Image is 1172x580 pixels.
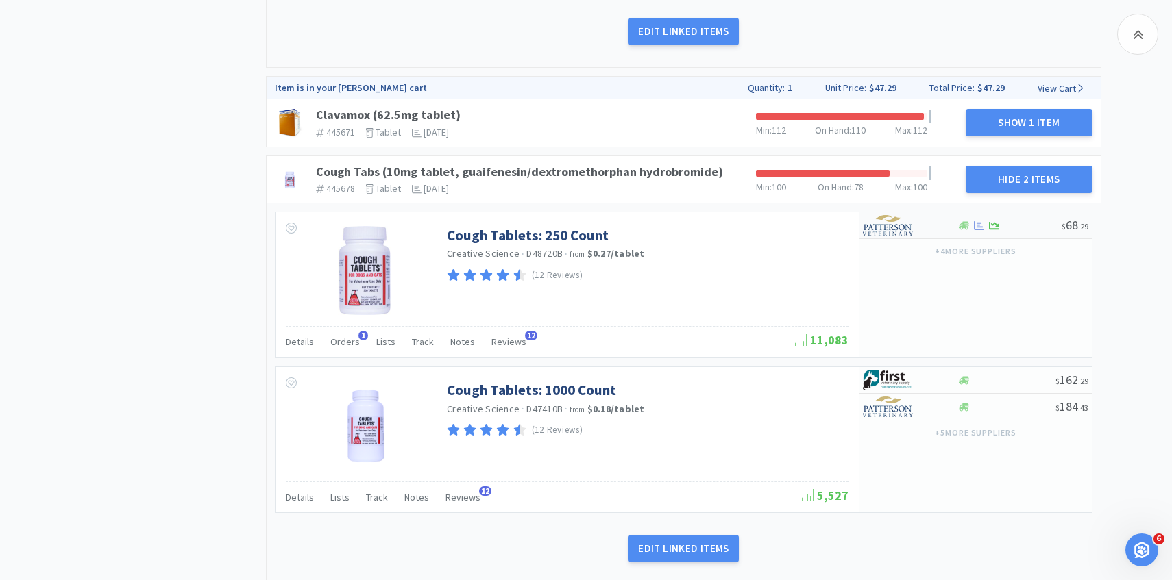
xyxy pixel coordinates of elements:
[330,491,350,503] span: Lists
[447,403,520,415] a: Creative Science
[286,491,314,503] span: Details
[756,124,772,136] span: Min :
[326,126,355,138] span: 445671
[526,403,563,415] span: D47410B
[895,181,913,193] span: Max :
[320,226,409,315] img: ee2320a5c1864006a769ee492a0b1098_68487.jpeg
[863,215,914,236] img: f5e969b455434c6296c6d81ef179fa71_3.png
[869,81,896,94] span: $47.29
[1029,116,1060,129] span: 1 Item
[1055,403,1060,413] span: $
[1055,399,1088,414] span: 184
[447,381,616,399] a: Cough Tablets: 1000 Count
[570,249,585,259] span: from
[404,491,429,503] span: Notes
[772,124,786,136] span: 112
[316,107,461,123] a: Clavamox (62.5mg tablet)
[966,166,1093,193] button: Hide 2 Items
[772,181,786,193] span: 100
[913,124,927,136] span: 112
[815,124,851,136] span: On Hand :
[1078,376,1088,386] span: . 29
[818,181,854,193] span: On Hand :
[977,81,1005,94] span: $47.29
[424,182,449,194] span: [DATE]
[358,331,368,340] span: 1
[412,336,434,348] span: Track
[928,423,1023,442] button: +5more suppliers
[570,405,585,414] span: from
[491,336,526,348] span: Reviews
[756,181,772,193] span: Min :
[1062,221,1066,231] span: $
[587,403,645,415] strong: $0.18 / tablet
[532,268,583,283] p: (12 Reviews)
[1062,217,1088,233] span: 68
[479,486,491,496] span: 12
[311,381,419,470] img: 7a803964f92d48598d28449d9a00ede6_243555.png
[748,80,785,95] h6: Quantity:
[913,181,927,193] span: 100
[929,80,975,95] h6: Total Price:
[522,248,524,260] span: ·
[895,124,913,136] span: Max :
[424,126,449,138] span: [DATE]
[1055,376,1060,386] span: $
[565,248,567,260] span: ·
[785,82,792,94] h5: 1
[863,370,914,390] img: 67d67680309e4a0bb49a5ff0391dcc42_6.png
[330,336,360,348] span: Orders
[802,488,849,503] span: 5,527
[1078,403,1088,413] span: . 43
[795,332,849,348] span: 11,083
[628,18,738,45] button: Edit Linked Items
[825,80,866,95] h6: Unit Price:
[863,396,914,417] img: f5e969b455434c6296c6d81ef179fa71_3.png
[275,167,305,192] img: cfc1c4904aa44fdc87fee78477570357.png
[376,126,401,138] span: tablet
[532,423,583,438] p: (12 Reviews)
[447,247,520,260] a: Creative Science
[450,336,475,348] span: Notes
[1038,82,1085,94] a: View Cart
[316,164,723,179] a: Cough Tabs (10mg tablet, guaifenesin/dextromethorphan hydrobromide)
[326,182,355,194] span: 445678
[565,403,567,415] span: ·
[928,242,1023,261] button: +4more suppliers
[275,108,305,138] img: c12d97d8252144c3b06b8ffebd9b3b6e_450635.jpeg
[1055,372,1088,388] span: 162
[1078,221,1088,231] span: . 29
[522,403,524,415] span: ·
[851,124,866,136] span: 110
[366,491,388,503] span: Track
[1153,533,1164,544] span: 6
[376,336,395,348] span: Lists
[1125,533,1158,566] iframe: Intercom live chat
[376,182,401,194] span: tablet
[966,109,1093,136] button: Show 1 Item
[525,331,537,340] span: 12
[854,181,864,193] span: 78
[286,336,314,348] span: Details
[1023,173,1060,186] span: 2 Items
[447,226,609,244] a: Cough Tablets: 250 Count
[445,491,480,503] span: Reviews
[267,80,731,95] div: Item is in your [PERSON_NAME] cart
[628,535,738,562] button: Edit Linked Items
[526,247,563,260] span: D48720B
[587,247,645,260] strong: $0.27 / tablet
